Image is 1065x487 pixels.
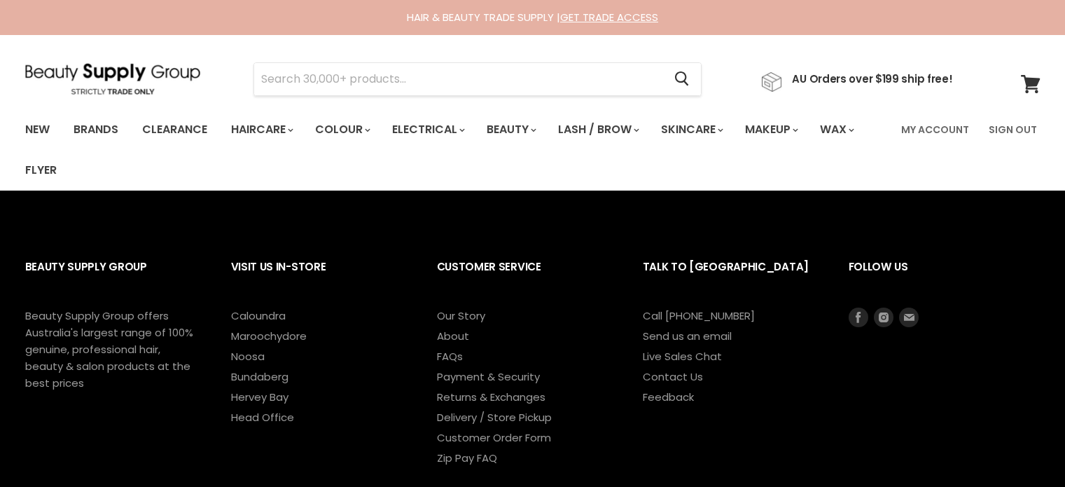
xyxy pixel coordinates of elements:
[8,11,1058,25] div: HAIR & BEAUTY TRADE SUPPLY |
[849,249,1040,308] h2: Follow us
[437,390,545,404] a: Returns & Exchanges
[643,329,732,343] a: Send us an email
[643,349,722,364] a: Live Sales Chat
[221,115,302,144] a: Haircare
[231,308,286,323] a: Caloundra
[254,63,664,95] input: Search
[231,329,307,343] a: Maroochydore
[437,349,463,364] a: FAQs
[231,249,409,308] h2: Visit Us In-Store
[231,410,294,425] a: Head Office
[8,109,1058,191] nav: Main
[25,308,193,392] p: Beauty Supply Group offers Australia's largest range of 100% genuine, professional hair, beauty &...
[664,63,701,95] button: Search
[15,109,893,191] ul: Main menu
[437,410,552,425] a: Delivery / Store Pickup
[437,451,497,465] a: Zip Pay FAQ
[305,115,379,144] a: Colour
[643,390,694,404] a: Feedback
[437,308,485,323] a: Our Story
[253,62,702,96] form: Product
[15,115,60,144] a: New
[476,115,545,144] a: Beauty
[548,115,648,144] a: Lash / Brow
[643,308,755,323] a: Call [PHONE_NUMBER]
[63,115,129,144] a: Brands
[560,10,658,25] a: GET TRADE ACCESS
[643,249,821,308] h2: Talk to [GEOGRAPHIC_DATA]
[437,369,540,384] a: Payment & Security
[735,115,807,144] a: Makeup
[437,329,469,343] a: About
[231,369,288,384] a: Bundaberg
[809,115,863,144] a: Wax
[132,115,218,144] a: Clearance
[382,115,473,144] a: Electrical
[25,249,203,308] h2: Beauty Supply Group
[437,430,551,445] a: Customer Order Form
[980,115,1045,144] a: Sign Out
[231,390,288,404] a: Hervey Bay
[231,349,265,364] a: Noosa
[643,369,703,384] a: Contact Us
[893,115,977,144] a: My Account
[15,156,67,185] a: Flyer
[650,115,732,144] a: Skincare
[437,249,615,308] h2: Customer Service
